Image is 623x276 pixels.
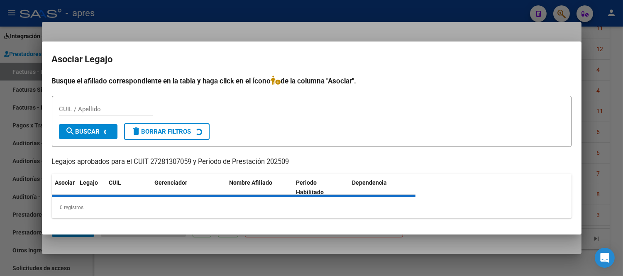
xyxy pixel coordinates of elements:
div: 0 registros [52,197,572,218]
datatable-header-cell: Periodo Habilitado [293,174,349,201]
mat-icon: delete [132,126,142,136]
span: Gerenciador [155,179,188,186]
p: Legajos aprobados para el CUIT 27281307059 y Período de Prestación 202509 [52,157,572,167]
datatable-header-cell: Nombre Afiliado [226,174,293,201]
span: Periodo Habilitado [296,179,324,195]
datatable-header-cell: Asociar [52,174,77,201]
div: Open Intercom Messenger [595,248,615,268]
span: Asociar [55,179,75,186]
span: Borrar Filtros [132,128,191,135]
button: Buscar [59,124,117,139]
span: Legajo [80,179,98,186]
span: CUIL [109,179,122,186]
datatable-header-cell: Legajo [77,174,106,201]
span: Dependencia [352,179,387,186]
h4: Busque el afiliado correspondiente en la tabla y haga click en el ícono de la columna "Asociar". [52,76,572,86]
datatable-header-cell: CUIL [106,174,151,201]
span: Nombre Afiliado [230,179,273,186]
span: Buscar [66,128,100,135]
button: Borrar Filtros [124,123,210,140]
datatable-header-cell: Gerenciador [151,174,226,201]
h2: Asociar Legajo [52,51,572,67]
mat-icon: search [66,126,76,136]
datatable-header-cell: Dependencia [349,174,415,201]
